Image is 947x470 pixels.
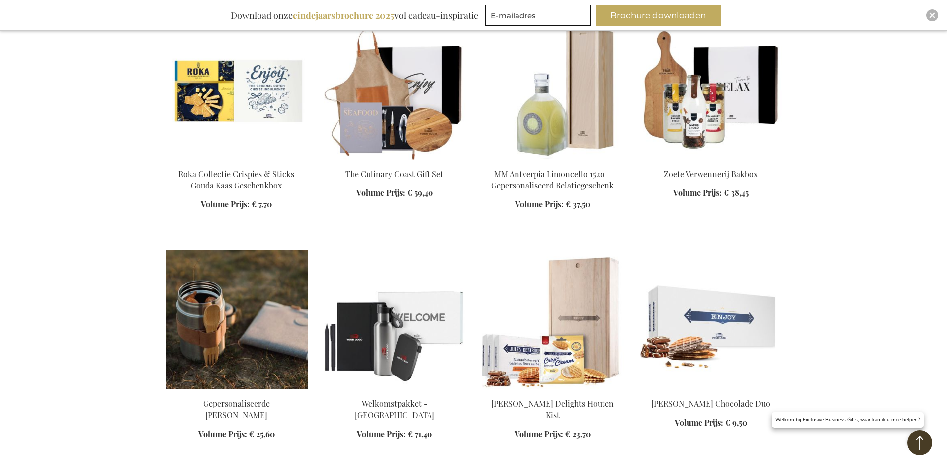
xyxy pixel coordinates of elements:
img: Roka Collection Crispies & Sticks Gouda Cheese Gift Box [166,20,308,160]
a: Volume Prijs: € 38,45 [673,188,749,199]
span: € 23,70 [565,429,591,439]
span: € 37,50 [566,199,590,209]
a: Roka Collection Crispies & Sticks Gouda Cheese Gift Box [166,156,308,165]
img: The Culinary Coast Gift Set [324,20,466,160]
a: [PERSON_NAME] Chocolade Duo [651,398,770,409]
div: Download onze vol cadeau-inspiratie [226,5,483,26]
button: Brochure downloaden [596,5,721,26]
a: Roka Collectie Crispies & Sticks Gouda Kaas Geschenkbox [178,169,294,190]
span: Volume Prijs: [357,429,406,439]
img: Sweet Treats Baking Box [640,20,782,160]
a: Jules Destrooper Delights Wooden Box Personalised [482,385,624,395]
span: Volume Prijs: [515,199,564,209]
a: Volume Prijs: € 71,40 [357,429,432,440]
a: Volume Prijs: € 37,50 [515,199,590,210]
b: eindejaarsbrochure 2025 [293,9,394,21]
img: Gepersonaliseerde Miles Voedselthermos [166,250,308,389]
span: € 71,40 [408,429,432,439]
span: € 38,45 [724,188,749,198]
form: marketing offers and promotions [485,5,594,29]
a: Volume Prijs: € 59,40 [356,188,433,199]
a: Welkomstpakket - [GEOGRAPHIC_DATA] [355,398,434,420]
a: The Culinary Coast Gift Set [345,169,443,179]
span: Volume Prijs: [201,199,250,209]
a: MM Antverpia Limoncello 1520 - Personalised Business Gift [482,156,624,165]
span: Volume Prijs: [356,188,405,198]
img: MM Antverpia Limoncello 1520 - Personalised Business Gift [482,20,624,160]
span: € 59,40 [407,188,433,198]
span: € 7,70 [252,199,272,209]
a: Volume Prijs: € 9,50 [675,417,747,429]
a: Jules Destrooper Chocolate Duo [640,385,782,395]
a: The Culinary Coast Gift Set [324,156,466,165]
a: Zoete Verwennerij Bakbox [664,169,758,179]
a: Sweet Treats Baking Box [640,156,782,165]
input: E-mailadres [485,5,591,26]
a: MM Antverpia Limoncello 1520 - Gepersonaliseerd Relatiegeschenk [491,169,614,190]
div: Close [926,9,938,21]
img: Jules Destrooper Delights Wooden Box Personalised [482,250,624,389]
img: Jules Destrooper Chocolate Duo [640,250,782,389]
img: Close [929,12,935,18]
img: Welcome Aboard Gift Box - Black [324,250,466,389]
a: Welcome Aboard Gift Box - Black [324,385,466,395]
a: [PERSON_NAME] Delights Houten Kist [491,398,614,420]
a: Volume Prijs: € 23,70 [515,429,591,440]
a: Volume Prijs: € 7,70 [201,199,272,210]
span: Volume Prijs: [673,188,722,198]
span: Volume Prijs: [515,429,563,439]
span: Volume Prijs: [675,417,723,428]
span: € 9,50 [725,417,747,428]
